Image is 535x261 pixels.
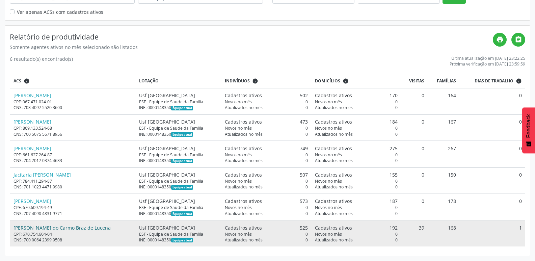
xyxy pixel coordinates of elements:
[225,178,307,184] div: 0
[460,194,525,220] td: 0
[225,178,252,184] span: Novos no mês
[225,152,252,158] span: Novos no mês
[315,92,398,99] div: 170
[14,205,132,210] div: CPF: 670.609.194-49
[315,131,353,137] span: Atualizados no mês
[171,185,193,190] span: Esta é a equipe atual deste Agente
[24,78,30,84] i: ACSs que estiveram vinculados a uma UBS neste período, mesmo sem produtividade.
[460,114,525,141] td: 0
[139,125,218,131] div: ESF - Equipe de Saude da Familia
[225,131,307,137] div: 0
[315,125,398,131] div: 0
[14,198,51,204] a: [PERSON_NAME]
[460,141,525,167] td: 0
[315,224,352,231] span: Cadastros ativos
[171,106,193,110] span: Esta é a equipe atual deste Agente
[315,205,398,210] div: 0
[139,205,218,210] div: ESF - Equipe de Saude da Familia
[428,88,460,114] td: 164
[139,158,218,163] div: INE: 0000148350
[493,33,507,47] a: print
[315,158,353,163] span: Atualizados no mês
[14,231,132,237] div: CPF: 670.754.604-04
[315,105,353,110] span: Atualizados no mês
[225,131,263,137] span: Atualizados no mês
[225,92,262,99] span: Cadastros ativos
[225,231,252,237] span: Novos no mês
[225,118,262,125] span: Cadastros ativos
[526,114,532,138] span: Feedback
[14,184,132,190] div: CNS: 701 1023 4471 9980
[315,211,398,216] div: 0
[139,184,218,190] div: INE: 0000148350
[496,36,504,43] i: print
[171,132,193,137] span: Esta é a equipe atual deste Agente
[315,211,353,216] span: Atualizados no mês
[14,178,132,184] div: CPF: 784.411.294-87
[225,171,307,178] div: 507
[315,131,398,137] div: 0
[315,237,398,243] div: 0
[135,74,221,88] th: Lotação
[225,211,307,216] div: 0
[515,36,522,43] i: 
[475,78,513,84] span: Dias de trabalho
[14,172,71,178] a: Jacitaria [PERSON_NAME]
[225,78,250,84] span: Indivíduos
[225,224,262,231] span: Cadastros ativos
[225,198,307,205] div: 573
[139,171,218,178] div: Usf [GEOGRAPHIC_DATA]
[225,224,307,231] div: 525
[460,88,525,114] td: 0
[225,105,263,110] span: Atualizados no mês
[428,220,460,246] td: 168
[401,141,428,167] td: 0
[225,237,307,243] div: 0
[14,158,132,163] div: CNS: 704 7017 0374 4633
[428,167,460,194] td: 150
[315,178,398,184] div: 0
[171,211,193,216] span: Esta é a equipe atual deste Agente
[14,225,111,231] a: [PERSON_NAME] do Carmo Braz de Lucena
[14,105,132,110] div: CNS: 703 4097 5520 3600
[225,118,307,125] div: 473
[14,125,132,131] div: CPF: 869.133.524-68
[522,107,535,153] button: Feedback - Mostrar pesquisa
[401,74,428,88] th: Visitas
[225,211,263,216] span: Atualizados no mês
[139,105,218,110] div: INE: 0000148350
[401,167,428,194] td: 0
[343,78,349,84] i: <div class="text-left"> <div> <strong>Cadastros ativos:</strong> Cadastros que estão vinculados a...
[315,78,340,84] span: Domicílios
[14,145,51,152] a: [PERSON_NAME]
[139,145,218,152] div: Usf [GEOGRAPHIC_DATA]
[139,198,218,205] div: Usf [GEOGRAPHIC_DATA]
[171,159,193,163] span: Esta é a equipe atual deste Agente
[139,231,218,237] div: ESF - Equipe de Saude da Familia
[225,237,263,243] span: Atualizados no mês
[450,61,525,67] div: Próxima verificação em [DATE] 23:59:59
[315,198,352,205] span: Cadastros ativos
[516,78,522,84] i: Dias em que o(a) ACS fez pelo menos uma visita, ou ficha de cadastro individual ou cadastro domic...
[14,119,51,125] a: [PERSON_NAME]
[450,55,525,61] div: Última atualização em [DATE] 23:22:25
[139,224,218,231] div: Usf [GEOGRAPHIC_DATA]
[315,92,352,99] span: Cadastros ativos
[315,125,342,131] span: Novos no mês
[225,198,262,205] span: Cadastros ativos
[315,205,342,210] span: Novos no mês
[428,141,460,167] td: 267
[315,105,398,110] div: 0
[139,178,218,184] div: ESF - Equipe de Saude da Familia
[171,238,193,243] span: Esta é a equipe atual deste Agente
[139,131,218,137] div: INE: 0000148350
[315,171,352,178] span: Cadastros ativos
[225,231,307,237] div: 0
[14,99,132,105] div: CPF: 067.471.024-01
[225,158,307,163] div: 0
[225,145,307,152] div: 749
[315,224,398,231] div: 192
[225,171,262,178] span: Cadastros ativos
[315,99,398,105] div: 0
[315,99,342,105] span: Novos no mês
